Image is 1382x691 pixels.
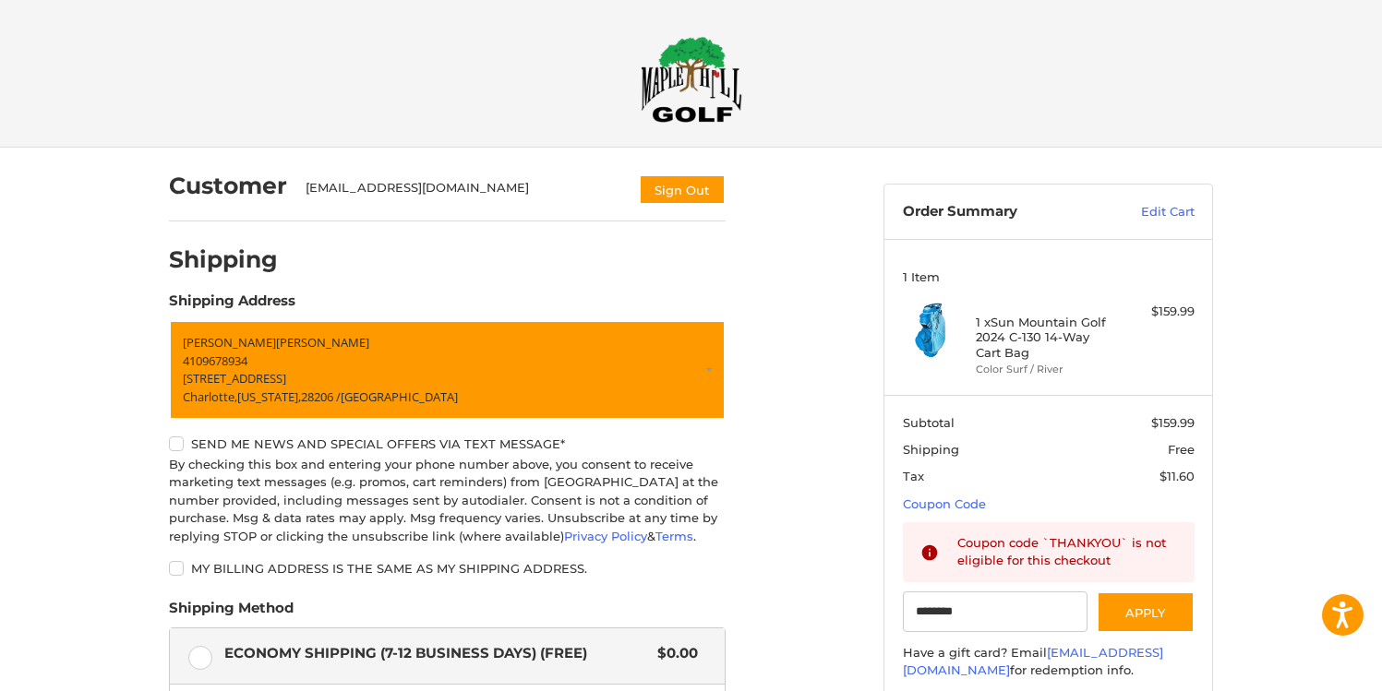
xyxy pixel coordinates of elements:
span: [US_STATE], [237,388,301,405]
span: 28206 / [301,388,341,405]
span: [PERSON_NAME] [183,334,276,351]
a: Edit Cart [1101,203,1195,221]
label: My billing address is the same as my shipping address. [169,561,726,576]
span: Shipping [903,442,959,457]
button: Apply [1097,591,1195,633]
legend: Shipping Address [169,291,295,320]
a: Enter or select a different address [169,320,726,420]
h3: Order Summary [903,203,1101,221]
span: [GEOGRAPHIC_DATA] [341,388,458,405]
div: Have a gift card? Email for redemption info. [903,644,1195,680]
div: $159.99 [1122,303,1195,321]
a: Privacy Policy [564,529,647,543]
img: Maple Hill Golf [641,36,742,123]
span: [PERSON_NAME] [276,334,369,351]
div: Coupon code `THANKYOU` is not eligible for this checkout [957,534,1177,570]
div: By checking this box and entering your phone number above, you consent to receive marketing text ... [169,456,726,546]
span: Economy Shipping (7-12 Business Days) (Free) [224,643,649,664]
iframe: Google Customer Reviews [1230,641,1382,691]
span: Subtotal [903,415,955,430]
span: $159.99 [1151,415,1195,430]
button: Sign Out [639,174,726,205]
legend: Shipping Method [169,598,294,627]
span: [STREET_ADDRESS] [183,370,286,387]
div: [EMAIL_ADDRESS][DOMAIN_NAME] [306,179,621,205]
a: Terms [655,529,693,543]
h2: Shipping [169,245,278,274]
input: Gift Certificate or Coupon Code [903,591,1088,633]
span: Free [1168,442,1195,457]
label: Send me news and special offers via text message* [169,436,726,451]
h4: 1 x Sun Mountain Golf 2024 C-130 14-Way Cart Bag [976,315,1117,360]
span: Tax [903,469,924,483]
h3: 1 Item [903,269,1195,284]
span: $11.60 [1160,469,1195,483]
a: Coupon Code [903,496,986,511]
span: $0.00 [648,643,698,664]
li: Color Surf / River [976,362,1117,377]
h2: Customer [169,172,287,200]
span: 4109678934 [183,352,247,369]
span: Charlotte, [183,388,237,405]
